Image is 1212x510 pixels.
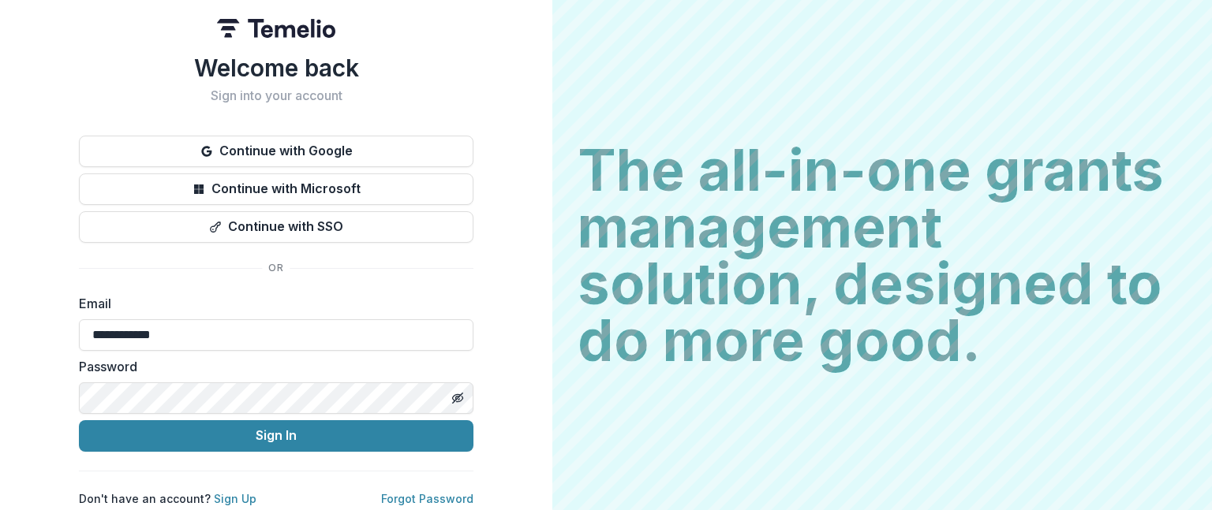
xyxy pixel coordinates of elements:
[79,88,473,103] h2: Sign into your account
[79,294,464,313] label: Email
[79,490,256,507] p: Don't have an account?
[445,385,470,411] button: Toggle password visibility
[214,492,256,505] a: Sign Up
[79,173,473,205] button: Continue with Microsoft
[79,136,473,167] button: Continue with Google
[79,54,473,82] h1: Welcome back
[381,492,473,505] a: Forgot Password
[79,357,464,376] label: Password
[217,19,335,38] img: Temelio
[79,211,473,243] button: Continue with SSO
[79,420,473,452] button: Sign In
